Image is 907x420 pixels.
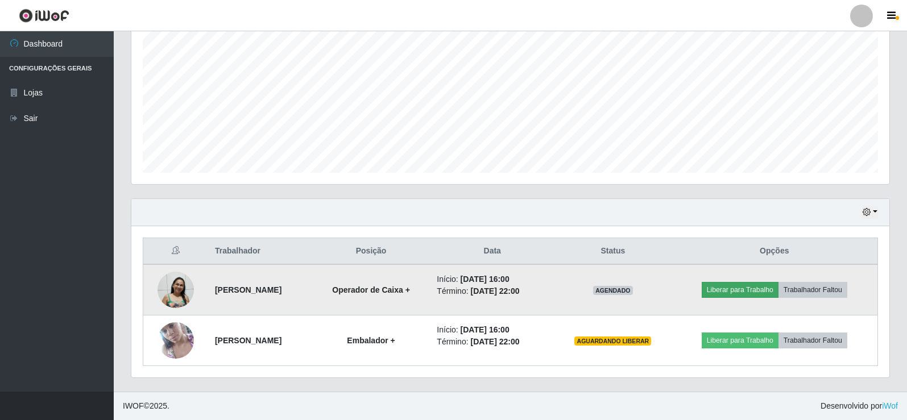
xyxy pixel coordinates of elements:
[882,401,898,410] a: iWof
[702,332,778,348] button: Liberar para Trabalho
[554,238,672,265] th: Status
[158,271,194,309] img: 1756832131053.jpeg
[19,9,69,23] img: CoreUI Logo
[470,286,519,296] time: [DATE] 22:00
[593,286,633,295] span: AGENDADO
[430,238,554,265] th: Data
[215,336,281,345] strong: [PERSON_NAME]
[437,324,548,336] li: Início:
[778,282,847,298] button: Trabalhador Faltou
[332,285,410,294] strong: Operador de Caixa +
[702,282,778,298] button: Liberar para Trabalho
[437,285,548,297] li: Término:
[672,238,878,265] th: Opções
[347,336,395,345] strong: Embalador +
[123,400,169,412] span: © 2025 .
[312,238,430,265] th: Posição
[461,325,510,334] time: [DATE] 16:00
[470,337,519,346] time: [DATE] 22:00
[437,273,548,285] li: Início:
[215,285,281,294] strong: [PERSON_NAME]
[778,332,847,348] button: Trabalhador Faltou
[158,308,194,373] img: 1628271244301.jpeg
[821,400,898,412] span: Desenvolvido por
[574,336,651,346] span: AGUARDANDO LIBERAR
[461,275,510,284] time: [DATE] 16:00
[123,401,144,410] span: IWOF
[208,238,312,265] th: Trabalhador
[437,336,548,348] li: Término:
